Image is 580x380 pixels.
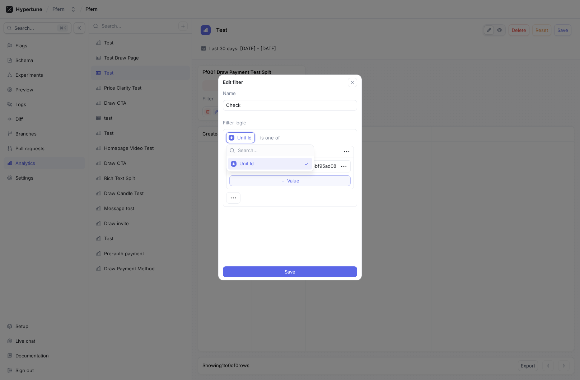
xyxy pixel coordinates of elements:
[223,90,357,97] div: Name
[239,161,301,167] span: Unit Id
[229,175,351,186] button: ＋Value
[223,119,357,127] p: Filter logic
[285,270,295,274] span: Save
[237,135,252,141] div: Unit Id
[226,132,255,143] button: Unit Id
[226,102,354,109] input: Add name for this filter
[223,79,348,86] div: Edit filter
[281,179,285,183] span: ＋
[260,135,280,141] div: is one of
[287,179,299,183] span: Value
[223,266,357,277] button: Save
[238,147,311,154] input: Search...
[257,132,290,143] button: is one of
